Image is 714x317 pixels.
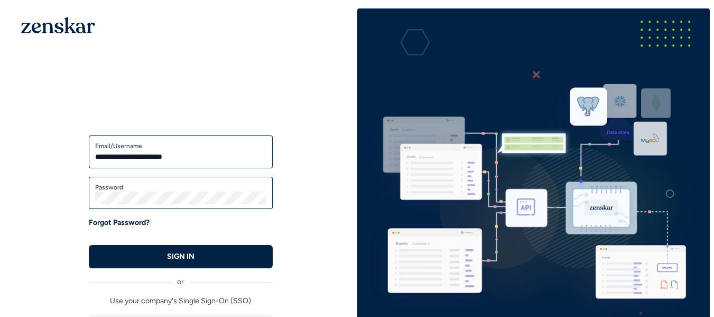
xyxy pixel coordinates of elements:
[167,251,194,262] p: SIGN IN
[95,142,266,150] label: Email/Username
[89,268,273,287] div: or
[89,245,273,268] button: SIGN IN
[95,183,266,192] label: Password
[89,296,273,306] p: Use your company's Single Sign-On (SSO)
[21,17,95,33] img: 1OGAJ2xQqyY4LXKgY66KYq0eOWRCkrZdAb3gUhuVAqdWPZE9SRJmCz+oDMSn4zDLXe31Ii730ItAGKgCKgCCgCikA4Av8PJUP...
[89,218,150,228] a: Forgot Password?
